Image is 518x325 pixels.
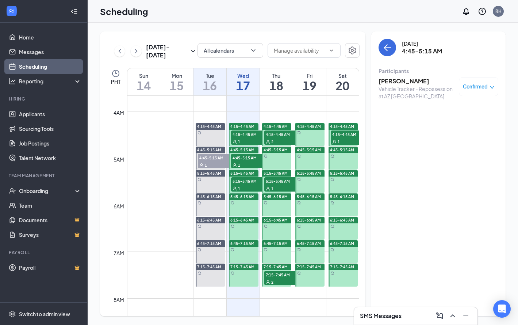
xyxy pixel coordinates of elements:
span: 5:15-5:45 AM [264,177,301,185]
span: 1 [238,186,240,191]
svg: Sync [330,271,334,275]
a: September 17, 2025 [227,68,260,95]
button: ChevronRight [131,46,141,57]
span: 4:15-4:45 AM [197,124,221,129]
svg: User [266,280,270,284]
a: September 19, 2025 [293,68,326,95]
h1: 20 [326,79,359,92]
svg: Sync [297,154,301,158]
span: 5:45-6:15 AM [197,194,221,199]
h1: Scheduling [100,5,148,18]
div: Wed [227,72,260,79]
svg: Notifications [462,7,471,16]
div: 7am [112,249,126,257]
div: Onboarding [19,187,75,194]
span: 5:15-5:45 AM [230,171,254,176]
span: 5:15-5:45 AM [231,177,268,185]
svg: Sync [231,248,234,252]
svg: Sync [197,131,201,135]
button: ChevronLeft [114,46,125,57]
h1: 14 [127,79,160,92]
div: Thu [260,72,293,79]
span: 4:15-4:45 AM [230,124,254,129]
svg: Sync [264,201,268,205]
span: 5:15-5:45 AM [264,171,288,176]
span: 5:45-6:15 AM [230,194,254,199]
span: 6:15-6:45 AM [330,218,354,223]
svg: Sync [264,224,268,228]
span: 4:45-5:15 AM [330,147,354,152]
button: Minimize [460,310,472,322]
span: 4:15-4:45 AM [297,124,321,129]
svg: Sync [330,178,334,181]
div: Mon [160,72,193,79]
span: 4:45-5:15 AM [197,147,221,152]
h3: [DATE] - [DATE] [146,43,189,59]
span: 4:45-5:15 AM [198,154,234,161]
svg: Sync [297,248,301,252]
h3: SMS Messages [360,312,402,320]
a: Team [19,198,81,213]
h3: 4:45-5:15 AM [402,47,442,55]
svg: Sync [197,248,201,252]
span: 7:15-7:45 AM [330,264,354,269]
div: Sun [127,72,160,79]
div: 4am [112,109,126,117]
span: 6:45-7:15 AM [330,241,354,246]
span: 6:15-6:45 AM [197,218,221,223]
span: 6:45-7:15 AM [297,241,321,246]
div: Hiring [9,96,80,102]
span: 5:15-5:45 AM [297,171,321,176]
svg: User [266,186,270,191]
svg: WorkstreamLogo [8,7,15,15]
button: back-button [379,39,396,56]
svg: ComposeMessage [435,311,444,320]
span: 2 [271,139,273,144]
a: Sourcing Tools [19,121,81,136]
svg: SmallChevronDown [189,47,197,56]
svg: Sync [264,248,268,252]
span: 4:45-5:15 AM [297,147,321,152]
span: 1 [205,163,207,168]
svg: Sync [297,201,301,205]
div: Participants [379,67,498,75]
span: 7:15-7:45 AM [264,264,288,269]
button: ChevronUp [447,310,458,322]
svg: Sync [330,224,334,228]
h3: [PERSON_NAME] [379,77,455,85]
h1: 17 [227,79,260,92]
svg: Sync [330,201,334,205]
svg: User [199,163,204,167]
span: 4:45-5:15 AM [231,154,268,161]
div: Fri [293,72,326,79]
div: Open Intercom Messenger [493,300,511,318]
svg: Sync [264,154,268,158]
div: Payroll [9,249,80,256]
div: Sat [326,72,359,79]
span: 4:15-4:45 AM [264,131,301,138]
svg: ChevronDown [250,47,257,54]
div: Reporting [19,78,82,85]
svg: Minimize [461,311,470,320]
div: 8am [112,296,126,304]
span: 7:15-7:45 AM [230,264,254,269]
a: SurveysCrown [19,227,81,242]
span: 2 [271,280,273,285]
svg: UserCheck [9,187,16,194]
svg: Settings [348,46,357,55]
span: Confirmed [463,83,488,90]
span: 1 [238,139,240,144]
div: Switch to admin view [19,310,70,318]
span: 6:15-6:45 AM [264,218,288,223]
a: September 15, 2025 [160,68,193,95]
div: Team Management [9,173,80,179]
span: 4:45-5:15 AM [230,147,254,152]
svg: Sync [231,201,234,205]
a: September 14, 2025 [127,68,160,95]
span: 1 [338,139,340,144]
a: Talent Network [19,151,81,165]
span: PHT [111,78,120,85]
span: 4:45-5:15 AM [264,147,288,152]
svg: ChevronDown [329,48,334,53]
svg: Sync [330,248,334,252]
